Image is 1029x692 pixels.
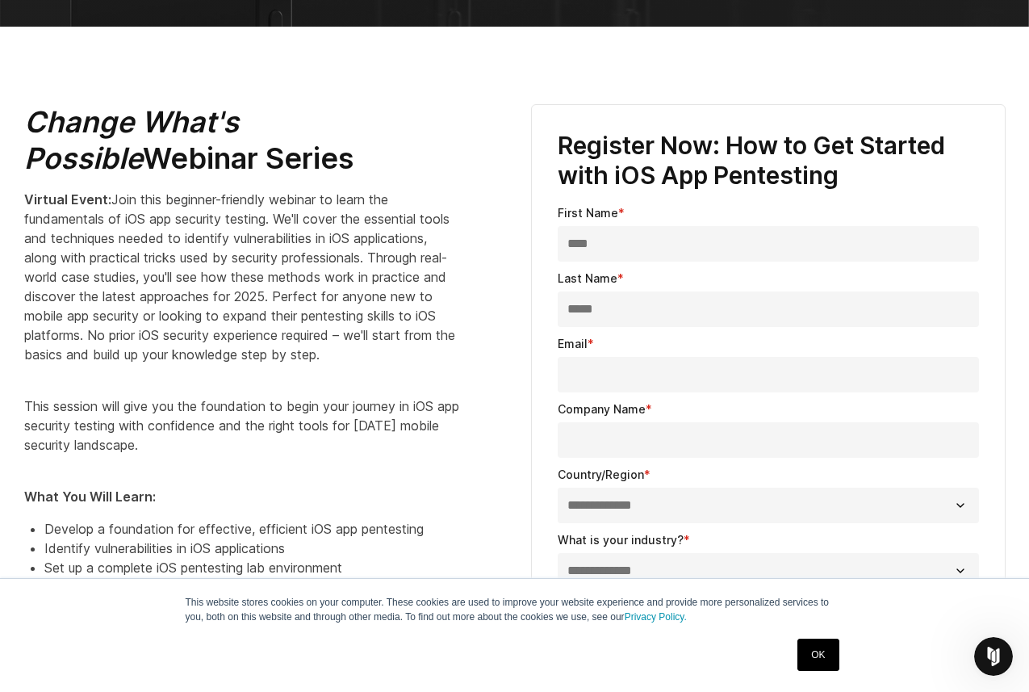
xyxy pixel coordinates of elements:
[24,104,460,177] h2: Webinar Series
[44,577,460,616] li: Perform static analysis to examine app binaries and source code for security flaws
[558,533,684,547] span: What is your industry?
[24,191,455,363] span: Join this beginner-friendly webinar to learn the fundamentals of iOS app security testing. We'll ...
[625,611,687,623] a: Privacy Policy.
[974,637,1013,676] iframe: Intercom live chat
[558,271,617,285] span: Last Name
[558,402,646,416] span: Company Name
[24,104,239,176] em: Change What's Possible
[44,558,460,577] li: Set up a complete iOS pentesting lab environment
[558,337,588,350] span: Email
[558,468,644,481] span: Country/Region
[558,206,618,220] span: First Name
[44,539,460,558] li: Identify vulnerabilities in iOS applications
[186,595,844,624] p: This website stores cookies on your computer. These cookies are used to improve your website expe...
[44,519,460,539] li: Develop a foundation for effective, efficient iOS app pentesting
[24,489,156,505] strong: What You Will Learn:
[797,639,839,671] a: OK
[24,191,111,208] strong: Virtual Event:
[558,131,979,191] h3: Register Now: How to Get Started with iOS App Pentesting
[24,398,459,453] span: This session will give you the foundation to begin your journey in iOS app security testing with ...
